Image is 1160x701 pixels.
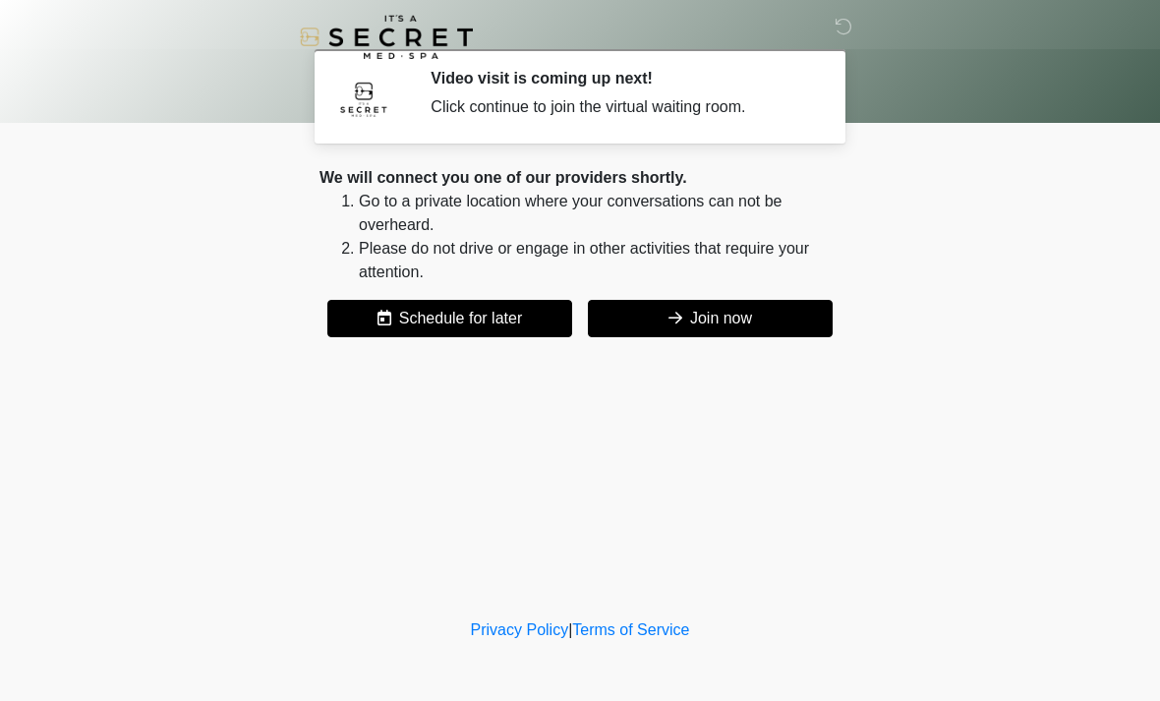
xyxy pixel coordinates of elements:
[431,69,811,88] h2: Video visit is coming up next!
[359,237,841,284] li: Please do not drive or engage in other activities that require your attention.
[431,95,811,119] div: Click continue to join the virtual waiting room.
[588,300,833,337] button: Join now
[319,166,841,190] div: We will connect you one of our providers shortly.
[471,621,569,638] a: Privacy Policy
[572,621,689,638] a: Terms of Service
[300,15,473,59] img: It's A Secret Med Spa Logo
[359,190,841,237] li: Go to a private location where your conversations can not be overheard.
[334,69,393,128] img: Agent Avatar
[327,300,572,337] button: Schedule for later
[568,621,572,638] a: |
